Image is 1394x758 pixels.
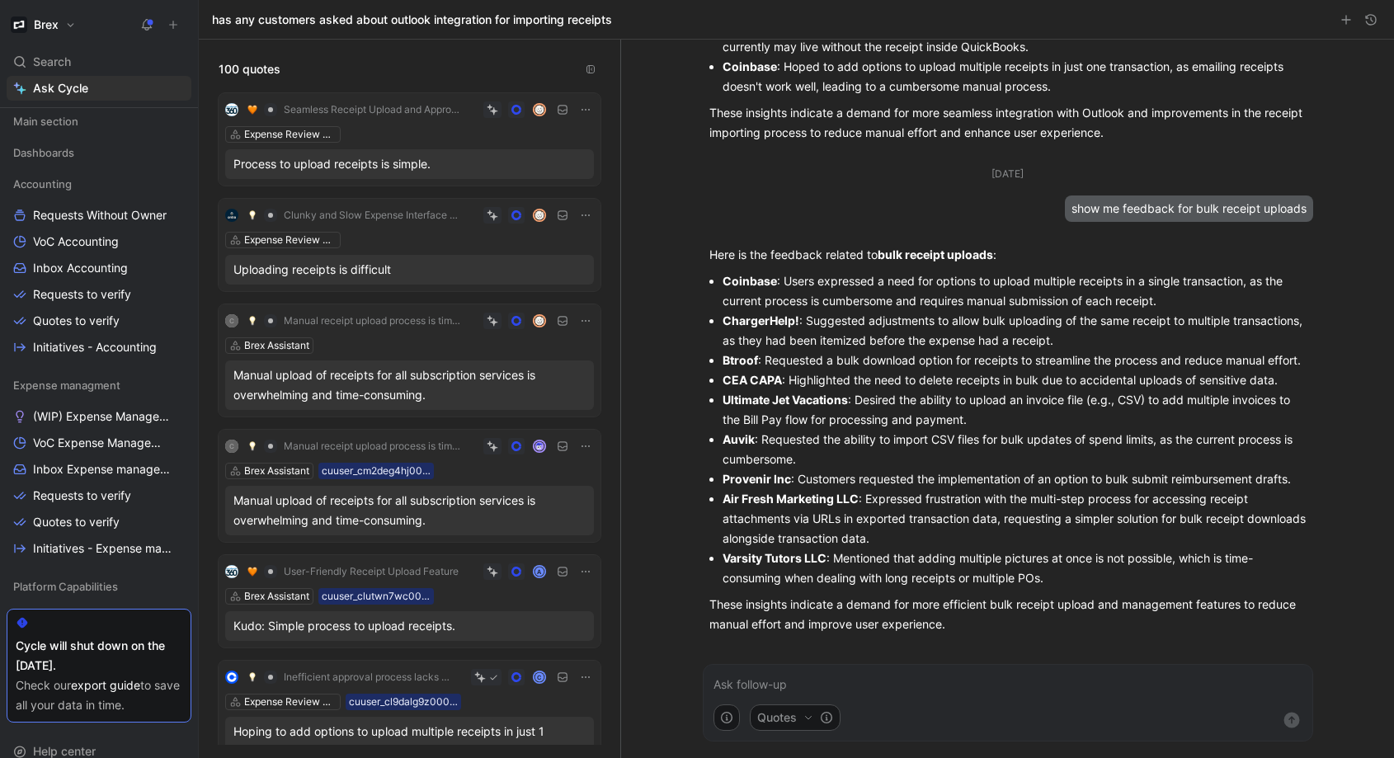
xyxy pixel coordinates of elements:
li: : Users expressed a need for options to upload multiple receipts in a single transaction, as the ... [723,271,1307,311]
button: Quotes [750,704,841,731]
div: Process to upload receipts is simple. [233,154,586,174]
a: VoC Expense Management [7,431,191,455]
div: C [225,314,238,327]
span: Requests to verify [33,286,131,303]
div: cuuser_cm2deg4hj002c0e17zgb7ej2v [322,463,431,479]
div: Search [7,49,191,74]
img: 🧡 [247,567,257,577]
div: Check our to save all your data in time. [16,676,182,715]
span: Ask Cycle [33,78,88,98]
span: Manual receipt upload process is time-consuming and overwhelming [284,440,463,453]
div: Main section [7,109,191,134]
div: Dashboards [7,140,191,170]
div: Expense Review & Approval [244,694,337,710]
a: Ask Cycle [7,76,191,101]
span: Main section [13,113,78,129]
p: These insights indicate a demand for more efficient bulk receipt upload and management features t... [709,595,1307,634]
strong: CEA CAPA [723,373,782,387]
div: A [535,567,545,577]
a: Requests to verify [7,282,191,307]
span: Inbox Expense management [33,461,170,478]
img: Brex [11,16,27,33]
button: 🧡User-Friendly Receipt Upload Feature [242,562,464,581]
div: C [225,440,238,453]
strong: Coinbase [723,59,777,73]
a: Requests to verify [7,483,191,508]
span: Help center [33,744,96,758]
div: C [535,672,545,683]
span: VoC Expense Management [33,435,169,451]
img: 💡 [247,316,257,326]
div: Manual upload of receipts for all subscription services is overwhelming and time-consuming. [233,365,586,405]
li: : Expressed frustration with the multi-step process for accessing receipt attachments via URLs in... [723,489,1307,548]
strong: Provenir Inc [723,472,791,486]
p: These insights indicate a demand for more seamless integration with Outlook and improvements in t... [709,103,1307,143]
div: Expense managment [7,373,191,398]
a: Initiatives - Expense management [7,536,191,561]
h1: has any customers asked about outlook integration for importing receipts [212,12,612,28]
span: Clunky and Slow Expense Interface Hampers Navigation [284,209,463,222]
div: Cycle will shut down on the [DATE]. [16,636,182,676]
div: Expense Review & Approval [244,232,337,248]
li: : Highlighted the need to delete receipts in bulk due to accidental uploads of sensitive data. [723,370,1307,390]
span: Initiatives - Expense management [33,540,172,557]
a: Quotes to verify [7,510,191,534]
div: show me feedback for bulk receipt uploads [1065,195,1313,222]
li: : Requested a bulk download option for receipts to streamline the process and reduce manual effort. [723,351,1307,370]
button: 🧡Seamless Receipt Upload and Approval Process [242,100,469,120]
img: avatar [535,105,545,115]
li: : Hoped to add options to upload multiple receipts in just one transaction, as emailing receipts ... [723,57,1307,97]
img: 🧡 [247,105,257,115]
img: 💡 [247,672,257,682]
p: Here is the feedback related to : [709,245,1307,265]
div: Main section [7,109,191,139]
span: 100 quotes [219,59,280,79]
strong: Varsity Tutors LLC [723,551,827,565]
span: Accounting [13,176,72,192]
div: cuuser_clutwn7wc00ap0j68dpm220ay [322,588,431,605]
span: Inbox Accounting [33,260,128,276]
button: 💡Manual receipt upload process is time-consuming and overwhelming [242,436,469,456]
div: Kudo: Simple process to upload receipts. [233,616,586,636]
span: Seamless Receipt Upload and Approval Process [284,103,463,116]
span: Quotes to verify [33,514,120,530]
img: avatar [535,316,545,327]
div: cuuser_cl9dalg9z000i0pv1d6vbtwsm [349,694,458,710]
div: AccountingRequests Without OwnerVoC AccountingInbox AccountingRequests to verifyQuotes to verifyI... [7,172,191,360]
li: : Requested the ability to import CSV files for bulk updates of spend limits, as the current proc... [723,430,1307,469]
div: Expense Review & Approval [244,126,337,143]
h1: Brex [34,17,59,32]
img: logo [225,565,238,578]
strong: bulk receipt uploads [878,247,993,261]
div: Brex Assistant [244,337,309,354]
div: Uploading receipts is difficult [233,260,586,280]
a: Requests Without Owner [7,203,191,228]
div: Expense managment(WIP) Expense Management ProblemsVoC Expense ManagementInbox Expense managementR... [7,373,191,561]
span: Manual receipt upload process is time-consuming and overwhelming [284,314,463,327]
span: Search [33,52,71,72]
img: avatar [535,441,545,452]
span: Requests Without Owner [33,207,167,224]
span: Expense managment [13,377,120,393]
a: Inbox Expense management [7,457,191,482]
li: : Suggested adjustments to allow bulk uploading of the same receipt to multiple transactions, as ... [723,311,1307,351]
span: Quotes to verify [33,313,120,329]
a: export guide [71,678,140,692]
button: 💡Manual receipt upload process is time-consuming and overwhelming [242,311,469,331]
span: Requests to verify [33,487,131,504]
span: (WIP) Expense Management Problems [33,408,173,425]
a: Quotes to verify [7,308,191,333]
strong: Auvik [723,432,755,446]
img: avatar [535,210,545,221]
strong: Ultimate Jet Vacations [723,393,848,407]
a: (WIP) Expense Management Problems [7,404,191,429]
div: Dashboards [7,140,191,165]
div: Manual upload of receipts for all subscription services is overwhelming and time-consuming. [233,491,586,530]
li: : Customers requested the implementation of an option to bulk submit reimbursement drafts. [723,469,1307,489]
img: logo [225,671,238,684]
div: Brex Assistant [244,463,309,479]
button: 💡Inefficient approval process lacks batch functionality [242,667,456,687]
img: logo [225,103,238,116]
img: logo [225,209,238,222]
a: Inbox Accounting [7,256,191,280]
